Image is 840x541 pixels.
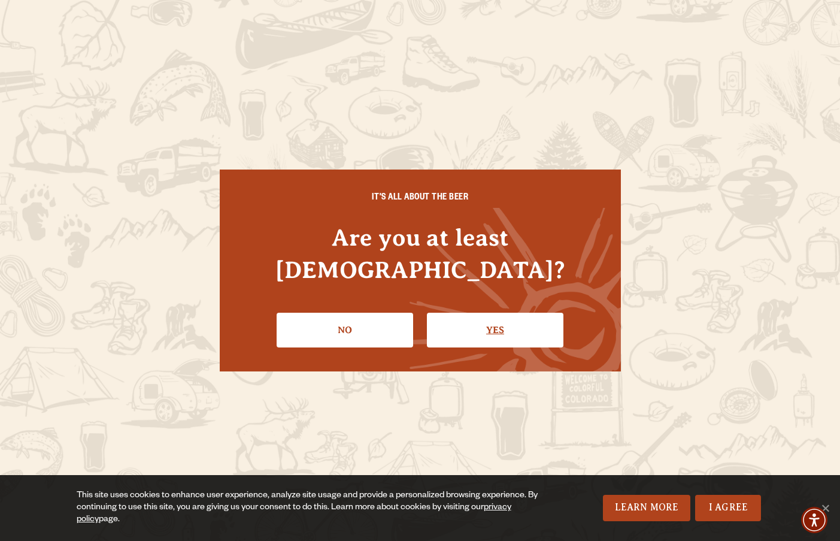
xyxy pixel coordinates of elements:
[427,313,563,347] a: Confirm I'm 21 or older
[77,490,545,526] div: This site uses cookies to enhance user experience, analyze site usage and provide a personalized ...
[695,495,761,521] a: I Agree
[277,313,413,347] a: No
[801,507,827,533] div: Accessibility Menu
[244,194,597,204] h6: IT'S ALL ABOUT THE BEER
[244,222,597,285] h4: Are you at least [DEMOGRAPHIC_DATA]?
[77,503,511,525] a: privacy policy
[603,495,691,521] a: Learn More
